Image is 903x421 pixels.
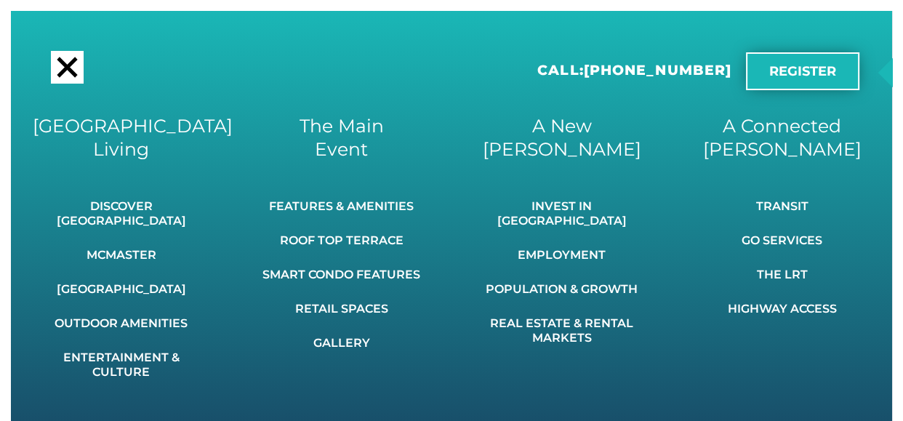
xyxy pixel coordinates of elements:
[473,191,649,354] nav: Menu
[33,191,209,388] nav: Menu
[584,62,731,79] a: [PHONE_NUMBER]
[262,327,420,359] a: Gallery
[33,308,209,340] a: Outdoor Amenities
[694,114,870,161] h2: A Connected [PERSON_NAME]
[769,65,836,78] span: Register
[33,114,209,161] h2: [GEOGRAPHIC_DATA] Living
[537,62,731,80] h2: Call:
[262,191,420,359] nav: Menu
[33,342,209,388] a: Entertainment & Culture
[728,259,837,291] a: The LRT
[473,273,649,305] a: Population & Growth
[728,191,837,325] nav: Menu
[262,191,420,222] a: Features & Amenities
[728,225,837,257] a: GO Services
[473,114,649,161] h2: A New [PERSON_NAME]
[33,239,209,271] a: McMaster
[728,191,837,222] a: Transit
[473,191,649,237] a: Invest In [GEOGRAPHIC_DATA]
[33,273,209,305] a: [GEOGRAPHIC_DATA]
[473,308,649,354] a: Real Estate & Rental Markets
[262,293,420,325] a: Retail Spaces
[253,114,429,161] h2: The Main Event
[746,52,859,90] a: Register
[728,293,837,325] a: Highway Access
[262,225,420,257] a: Roof Top Terrace
[473,239,649,271] a: Employment
[33,191,209,237] a: Discover [GEOGRAPHIC_DATA]
[262,259,420,291] a: Smart Condo Features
